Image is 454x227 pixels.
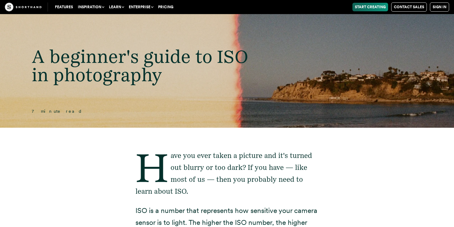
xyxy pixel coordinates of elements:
p: Have you ever taken a picture and it's turned out blurry or too dark? If you have — like most of ... [135,150,319,197]
a: Features [52,3,75,11]
a: Sign in [430,2,449,12]
a: Pricing [156,3,176,11]
span: A beginner's guide to ISO in photography [32,45,248,86]
a: Contact Sales [391,2,427,12]
span: 7 minute read [32,109,82,114]
button: Inspiration [75,3,106,11]
img: The Craft [5,3,41,11]
button: Enterprise [126,3,156,11]
a: Start Creating [352,3,388,11]
button: Learn [106,3,126,11]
